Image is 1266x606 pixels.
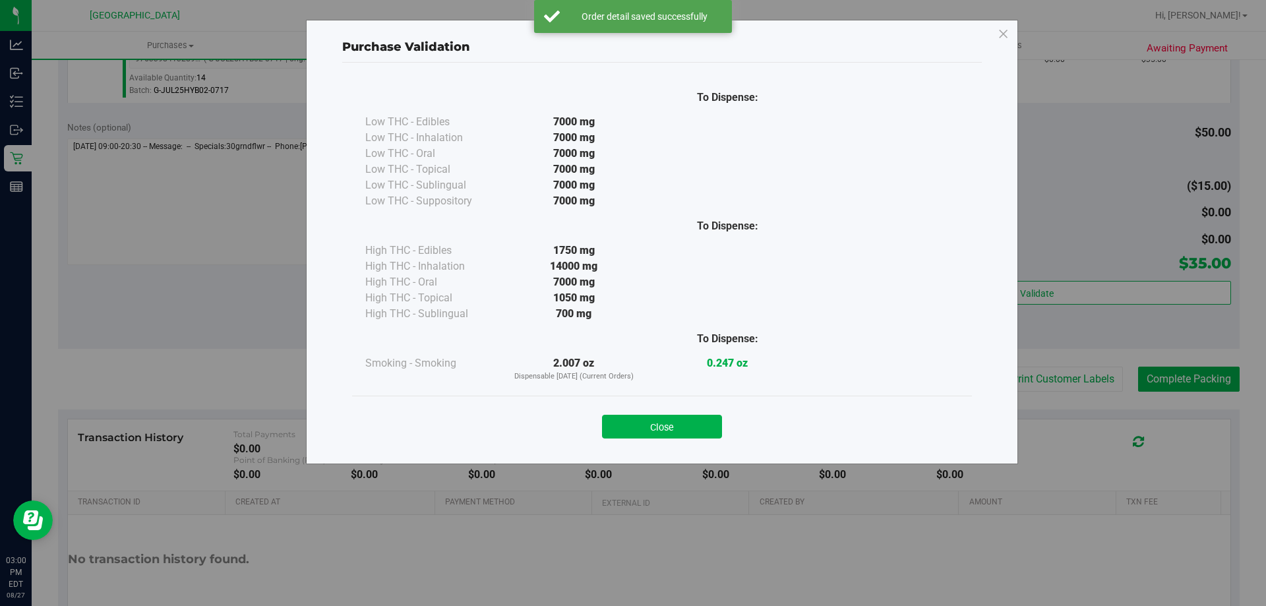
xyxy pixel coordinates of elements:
[497,114,651,130] div: 7000 mg
[497,146,651,162] div: 7000 mg
[497,162,651,177] div: 7000 mg
[365,193,497,209] div: Low THC - Suppository
[342,40,470,54] span: Purchase Validation
[707,357,748,369] strong: 0.247 oz
[651,218,804,234] div: To Dispense:
[567,10,722,23] div: Order detail saved successfully
[365,162,497,177] div: Low THC - Topical
[365,274,497,290] div: High THC - Oral
[365,130,497,146] div: Low THC - Inhalation
[13,500,53,540] iframe: Resource center
[497,243,651,258] div: 1750 mg
[497,193,651,209] div: 7000 mg
[365,355,497,371] div: Smoking - Smoking
[497,371,651,382] p: Dispensable [DATE] (Current Orders)
[497,290,651,306] div: 1050 mg
[497,130,651,146] div: 7000 mg
[365,258,497,274] div: High THC - Inhalation
[497,306,651,322] div: 700 mg
[365,177,497,193] div: Low THC - Sublingual
[365,114,497,130] div: Low THC - Edibles
[651,90,804,106] div: To Dispense:
[497,355,651,382] div: 2.007 oz
[602,415,722,439] button: Close
[365,290,497,306] div: High THC - Topical
[365,146,497,162] div: Low THC - Oral
[497,177,651,193] div: 7000 mg
[365,243,497,258] div: High THC - Edibles
[651,331,804,347] div: To Dispense:
[365,306,497,322] div: High THC - Sublingual
[497,274,651,290] div: 7000 mg
[497,258,651,274] div: 14000 mg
